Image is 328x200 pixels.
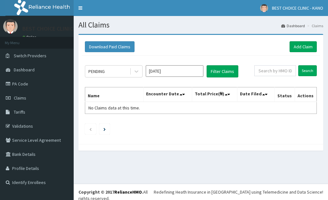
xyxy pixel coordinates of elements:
[298,65,317,76] input: Search
[275,87,295,102] th: Status
[78,21,323,29] h1: All Claims
[78,189,143,195] strong: Copyright © 2017 .
[14,109,25,115] span: Tariffs
[192,87,237,102] th: Total Price(₦)
[306,23,323,28] li: Claims
[290,41,317,52] a: Add Claim
[88,68,105,75] div: PENDING
[89,126,92,132] a: Previous page
[85,87,143,102] th: Name
[272,5,323,11] span: BEST CHOICE CLINIC - KANO
[207,65,238,77] button: Filter Claims
[114,189,142,195] a: RelianceHMO
[295,87,316,102] th: Actions
[146,65,203,77] input: Select Month and Year
[85,41,135,52] button: Download Paid Claims
[3,19,18,34] img: User Image
[22,35,38,39] a: Online
[103,126,106,132] a: Next page
[143,87,192,102] th: Encounter Date
[14,53,46,59] span: Switch Providers
[281,23,305,28] a: Dashboard
[14,95,26,101] span: Claims
[22,26,92,32] p: BEST CHOICE CLINIC - KANO
[88,105,140,111] span: No Claims data at this time.
[237,87,275,102] th: Date Filed
[14,67,35,73] span: Dashboard
[260,4,268,12] img: User Image
[254,65,296,76] input: Search by HMO ID
[154,189,323,195] div: Redefining Heath Insurance in [GEOGRAPHIC_DATA] using Telemedicine and Data Science!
